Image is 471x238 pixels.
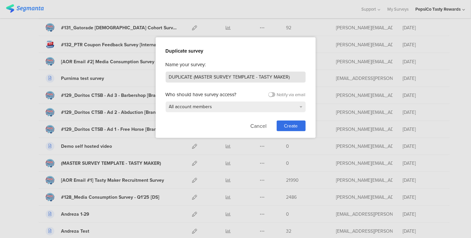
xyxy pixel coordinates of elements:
[166,47,306,55] div: Duplicate survey
[169,103,212,110] span: All account members
[166,61,306,68] div: Name your survey:
[251,120,267,131] button: Cancel
[284,122,298,129] span: Create
[166,91,237,98] div: Who should have survey access?
[277,92,306,98] div: Notify via email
